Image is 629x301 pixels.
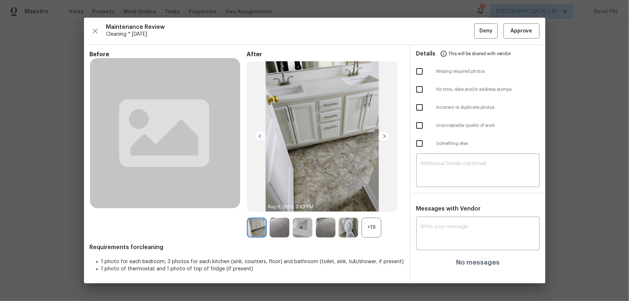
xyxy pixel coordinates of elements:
li: 1 photo of thermostat and 1 photo of top of fridge (if present) [101,265,404,273]
button: Approve [504,23,540,39]
h4: No messages [456,259,500,266]
span: This will be shared with vendor [449,45,511,62]
img: left-chevron-button-url [254,130,266,142]
span: Something else [437,141,540,147]
span: Before [90,51,247,58]
button: Deny [474,23,498,39]
span: Missing required photos [437,68,540,75]
span: Unacceptable quality of work [437,123,540,129]
span: Details [416,45,436,62]
li: 1 photo for each bedroom, 3 photos for each kitchen (sink, counters, floor) and bathroom (toilet,... [101,258,404,265]
span: Deny [479,27,492,36]
div: Unacceptable quality of work [411,116,545,134]
div: No time, date and/or address stamps [411,80,545,98]
div: Incorrect or duplicate photos [411,98,545,116]
span: Incorrect or duplicate photos [437,105,540,111]
span: After [247,51,404,58]
div: Missing required photos [411,62,545,80]
span: Cleaning * [DATE] [106,31,474,38]
span: Requirements for cleaning [90,244,404,251]
div: +19 [362,218,381,238]
span: No time, date and/or address stamps [437,87,540,93]
div: Something else [411,134,545,152]
span: Maintenance Review [106,23,474,31]
img: right-chevron-button-url [378,130,390,142]
span: Messages with Vendor [416,206,481,212]
span: Approve [511,27,532,36]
